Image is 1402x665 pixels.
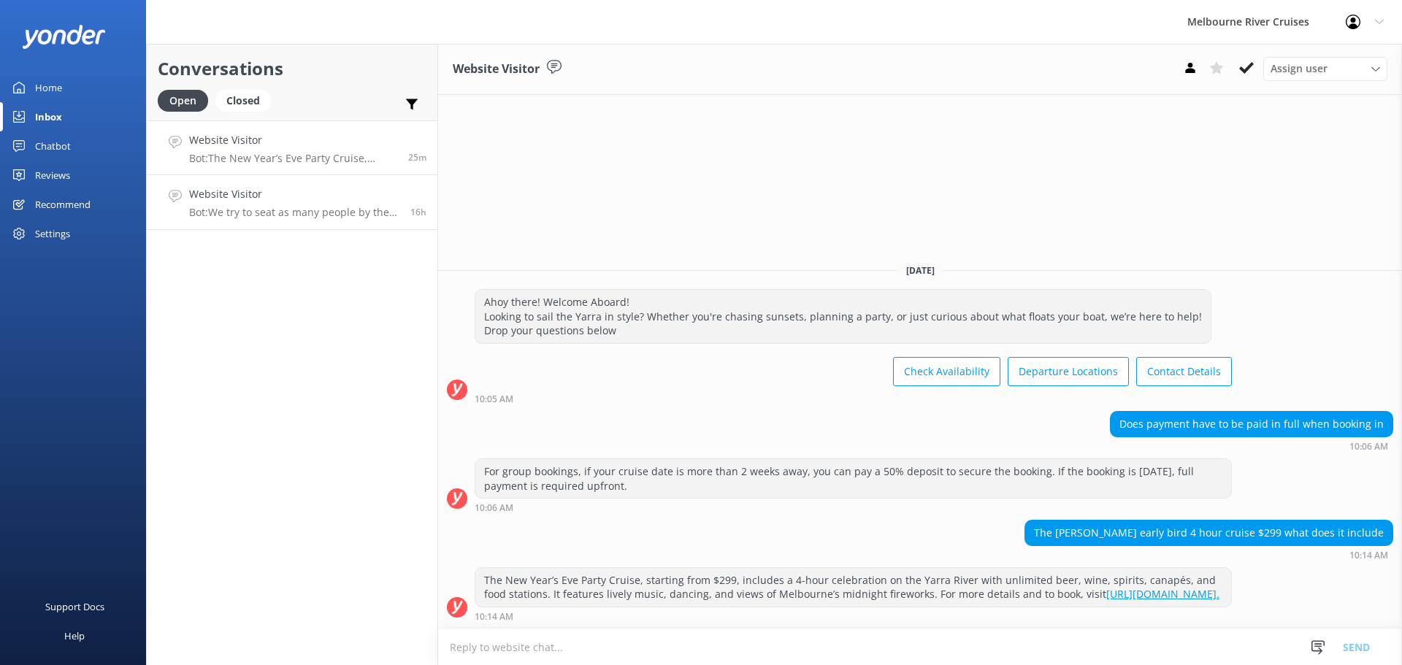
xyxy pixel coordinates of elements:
[35,102,62,131] div: Inbox
[147,175,437,230] a: Website VisitorBot:We try to seat as many people by the windows as possible, but not everyone is ...
[215,92,278,108] a: Closed
[189,132,397,148] h4: Website Visitor
[158,92,215,108] a: Open
[189,186,399,202] h4: Website Visitor
[453,60,540,79] h3: Website Visitor
[22,25,106,49] img: yonder-white-logo.png
[475,568,1231,607] div: The New Year’s Eve Party Cruise, starting from $299, includes a 4-hour celebration on the Yarra R...
[1111,412,1393,437] div: Does payment have to be paid in full when booking in
[35,219,70,248] div: Settings
[1349,551,1388,560] strong: 10:14 AM
[1024,550,1393,560] div: Sep 04 2025 10:14am (UTC +10:00) Australia/Sydney
[1008,357,1129,386] button: Departure Locations
[45,592,104,621] div: Support Docs
[1136,357,1232,386] button: Contact Details
[475,612,513,621] strong: 10:14 AM
[1271,61,1328,77] span: Assign user
[475,504,513,512] strong: 10:06 AM
[35,161,70,190] div: Reviews
[35,131,71,161] div: Chatbot
[1263,57,1387,80] div: Assign User
[408,151,426,164] span: Sep 04 2025 10:14am (UTC +10:00) Australia/Sydney
[158,90,208,112] div: Open
[893,357,1000,386] button: Check Availability
[475,459,1231,498] div: For group bookings, if your cruise date is more than 2 weeks away, you can pay a 50% deposit to s...
[35,190,91,219] div: Recommend
[189,206,399,219] p: Bot: We try to seat as many people by the windows as possible, but not everyone is able to sit th...
[215,90,271,112] div: Closed
[475,395,513,404] strong: 10:05 AM
[1349,442,1388,451] strong: 10:06 AM
[475,611,1232,621] div: Sep 04 2025 10:14am (UTC +10:00) Australia/Sydney
[475,502,1232,512] div: Sep 04 2025 10:06am (UTC +10:00) Australia/Sydney
[35,73,62,102] div: Home
[1106,587,1219,601] a: [URL][DOMAIN_NAME].
[475,290,1211,343] div: Ahoy there! Welcome Aboard! Looking to sail the Yarra in style? Whether you're chasing sunsets, p...
[147,120,437,175] a: Website VisitorBot:The New Year’s Eve Party Cruise, starting from $299, includes a 4-hour celebra...
[158,55,426,82] h2: Conversations
[1110,441,1393,451] div: Sep 04 2025 10:06am (UTC +10:00) Australia/Sydney
[410,206,426,218] span: Sep 03 2025 06:38pm (UTC +10:00) Australia/Sydney
[189,152,397,165] p: Bot: The New Year’s Eve Party Cruise, starting from $299, includes a 4-hour celebration on the Ya...
[475,393,1232,404] div: Sep 04 2025 10:05am (UTC +10:00) Australia/Sydney
[1025,520,1393,545] div: The [PERSON_NAME] early bird 4 hour cruise $299 what does it include
[64,621,85,650] div: Help
[897,264,943,277] span: [DATE]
